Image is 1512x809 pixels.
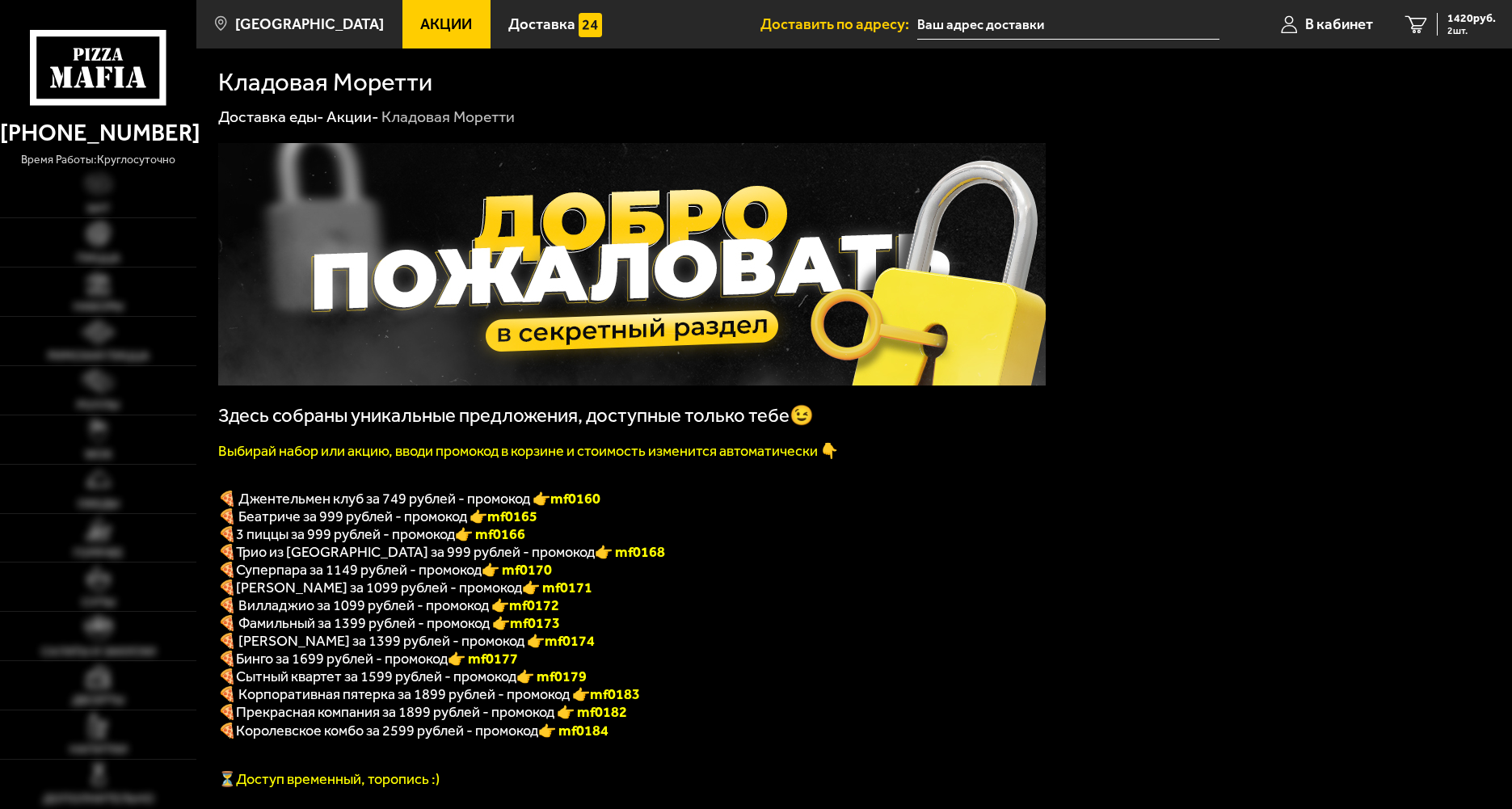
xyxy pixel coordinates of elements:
h1: Кладовая Моретти [218,70,432,95]
span: Салаты и закуски [41,646,156,658]
b: mf0173 [510,614,560,632]
a: Доставка еды- [218,107,324,126]
b: 🍕 [218,579,236,596]
span: 🍕 Фамильный за 1399 рублей - промокод 👉 [218,614,560,632]
span: Хит [86,203,110,215]
span: Роллы [77,399,120,411]
span: Акции [420,17,472,32]
span: Десерты [72,694,124,706]
font: 🍕 [218,722,236,739]
img: 15daf4d41897b9f0e9f617042186c801.svg [579,13,602,36]
b: 👉 mf0177 [448,650,518,668]
font: 🍕 [218,703,236,721]
font: 👉 mf0168 [595,543,665,561]
input: Ваш адрес доставки [917,10,1219,40]
span: Здесь собраны уникальные предложения, доступные только тебе😉 [218,404,814,427]
span: В кабинет [1305,17,1373,32]
span: Дополнительно [43,793,154,805]
div: Кладовая Моретти [381,107,515,127]
font: 🍕 [218,561,236,579]
span: 2 шт. [1447,26,1496,36]
span: Суперпара за 1149 рублей - промокод [236,561,482,579]
font: 👉 mf0170 [482,561,552,579]
span: Горячее [74,547,123,559]
span: Супы [82,596,116,609]
span: ⏳Доступ временный, торопись :) [218,770,440,788]
font: 🍕 [218,543,236,561]
b: 🍕 [218,668,236,685]
span: Пицца [77,252,120,264]
span: Обеды [78,498,120,510]
span: Напитки [69,744,128,756]
font: Выбирай набор или акцию, вводи промокод в корзине и стоимость изменится автоматически 👇 [218,442,838,460]
font: 🍕 [218,525,236,543]
span: Римская пицца [48,350,150,362]
span: 🍕 Беатриче за 999 рублей - промокод 👉 [218,508,537,525]
a: Акции- [326,107,379,126]
span: 3 пиццы за 999 рублей - промокод [236,525,455,543]
span: Прекрасная компания за 1899 рублей - промокод [236,703,557,721]
span: 🍕 Джентельмен клуб за 749 рублей - промокод 👉 [218,490,600,508]
span: 🍕 Корпоративная пятерка за 1899 рублей - промокод 👉 [218,685,640,703]
b: mf0165 [487,508,537,525]
img: 1024x1024 [218,143,1046,386]
b: mf0174 [545,632,595,650]
span: 1420 руб. [1447,13,1496,24]
span: Наборы [74,301,124,313]
span: Бинго за 1699 рублей - промокод [236,650,448,668]
span: Сытный квартет за 1599 рублей - промокод [236,668,516,685]
span: WOK [85,449,112,461]
b: 🍕 [218,650,236,668]
span: Доставить по адресу: [760,17,917,32]
font: 👉 mf0166 [455,525,525,543]
b: mf0172 [509,596,559,614]
span: Доставка [508,17,575,32]
b: mf0183 [590,685,640,703]
font: 👉 mf0184 [538,722,609,739]
span: Трио из [GEOGRAPHIC_DATA] за 999 рублей - промокод [236,543,595,561]
span: [GEOGRAPHIC_DATA] [235,17,384,32]
b: 👉 mf0179 [516,668,587,685]
b: mf0160 [550,490,600,508]
span: [PERSON_NAME] за 1099 рублей - промокод [236,579,522,596]
span: 🍕 Вилладжио за 1099 рублей - промокод 👉 [218,596,559,614]
span: Королевское комбо за 2599 рублей - промокод [236,722,538,739]
span: 🍕 [PERSON_NAME] за 1399 рублей - промокод 👉 [218,632,595,650]
font: 👉 mf0182 [557,703,627,721]
b: 👉 mf0171 [522,579,592,596]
